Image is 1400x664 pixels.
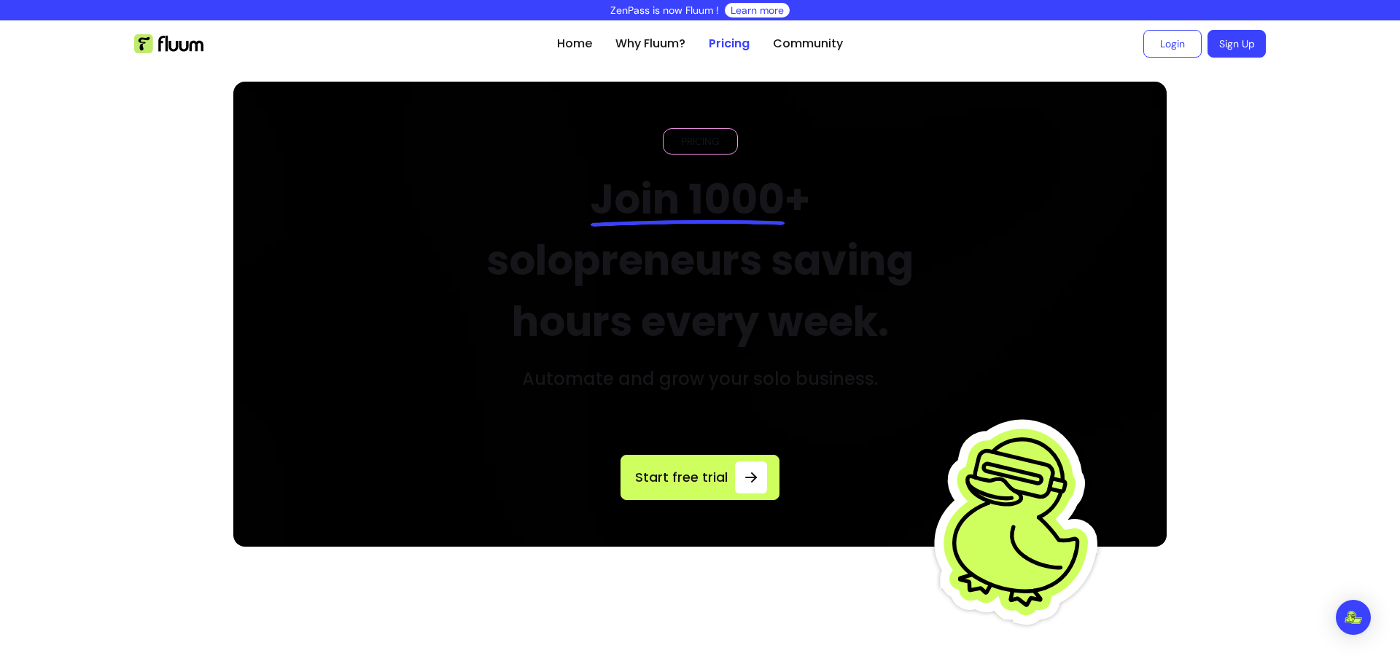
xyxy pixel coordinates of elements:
[615,35,685,52] a: Why Fluum?
[522,367,878,391] h3: Automate and grow your solo business.
[773,35,843,52] a: Community
[1336,600,1371,635] div: Open Intercom Messenger
[621,455,779,500] a: Start free trial
[1207,30,1266,58] a: Sign Up
[557,35,592,52] a: Home
[610,3,719,17] p: ZenPass is now Fluum !
[675,134,726,149] span: PRICING
[930,394,1112,649] img: Fluum Duck sticker
[633,467,729,488] span: Start free trial
[134,34,203,53] img: Fluum Logo
[709,35,750,52] a: Pricing
[731,3,784,17] a: Learn more
[1143,30,1202,58] a: Login
[591,171,785,228] span: Join 1000
[454,169,947,353] h2: + solopreneurs saving hours every week.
